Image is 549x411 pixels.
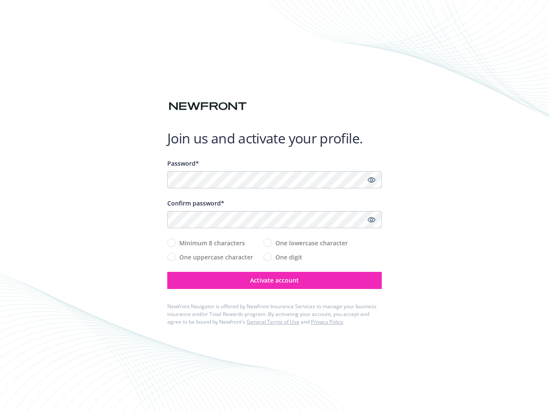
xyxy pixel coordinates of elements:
span: One uppercase character [179,253,253,262]
span: One digit [275,253,302,262]
span: Minimum 8 characters [179,238,245,247]
img: Newfront logo [167,99,248,114]
input: Enter a unique password... [167,171,382,188]
h1: Join us and activate your profile. [167,130,382,147]
a: Show password [366,214,377,225]
div: Newfront Navigator is offered by Newfront Insurance Services to manage your business insurance an... [167,303,382,326]
span: Activate account [250,276,299,284]
a: General Terms of Use [247,318,299,325]
input: Confirm your unique password... [167,211,382,228]
button: Activate account [167,272,382,289]
span: Password* [167,159,199,167]
a: Privacy Policy [311,318,343,325]
a: Show password [366,175,377,185]
span: One lowercase character [275,238,348,247]
span: Confirm password* [167,199,224,207]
